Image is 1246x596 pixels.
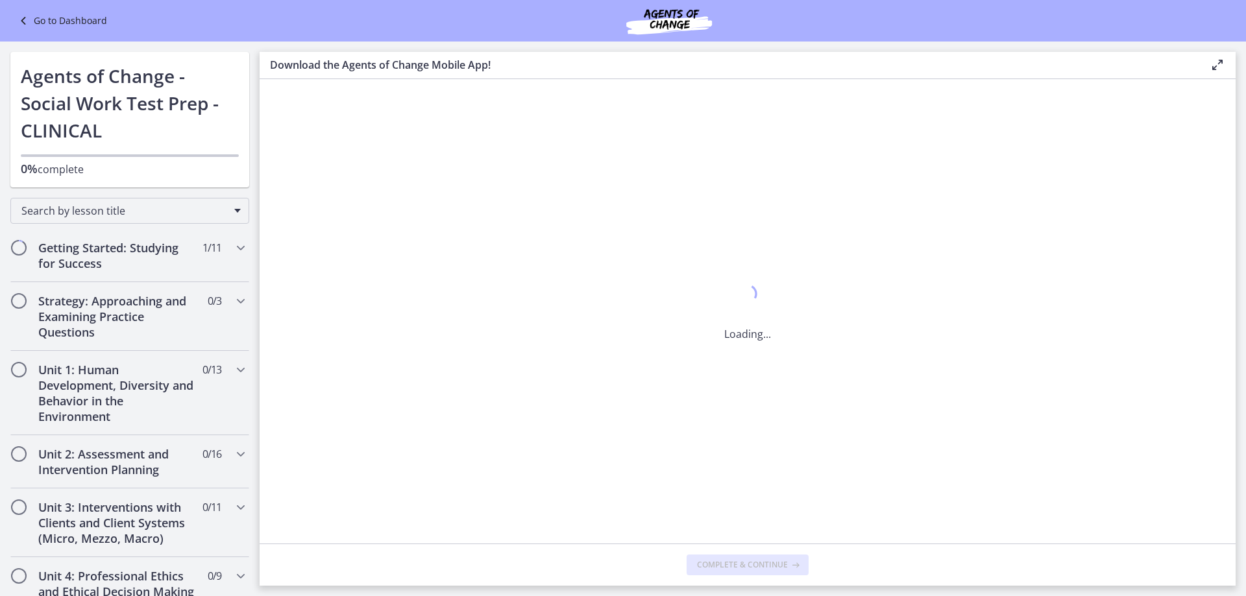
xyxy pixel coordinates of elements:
span: 1 / 11 [202,240,221,256]
h2: Getting Started: Studying for Success [38,240,197,271]
h2: Unit 1: Human Development, Diversity and Behavior in the Environment [38,362,197,424]
p: Loading... [724,326,771,342]
span: 0 / 13 [202,362,221,377]
div: 1 [724,281,771,311]
span: 0 / 11 [202,499,221,515]
span: Complete & continue [697,560,788,570]
p: complete [21,161,239,177]
span: 0 / 16 [202,446,221,462]
span: 0 / 3 [208,293,221,309]
h2: Strategy: Approaching and Examining Practice Questions [38,293,197,340]
span: Search by lesson title [21,204,228,218]
h2: Unit 3: Interventions with Clients and Client Systems (Micro, Mezzo, Macro) [38,499,197,546]
h1: Agents of Change - Social Work Test Prep - CLINICAL [21,62,239,144]
span: 0 / 9 [208,568,221,584]
img: Agents of Change [591,5,747,36]
h3: Download the Agents of Change Mobile App! [270,57,1189,73]
span: 0% [21,161,38,176]
button: Complete & continue [687,554,809,575]
div: Search by lesson title [10,198,249,224]
a: Go to Dashboard [16,13,107,29]
h2: Unit 2: Assessment and Intervention Planning [38,446,197,477]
